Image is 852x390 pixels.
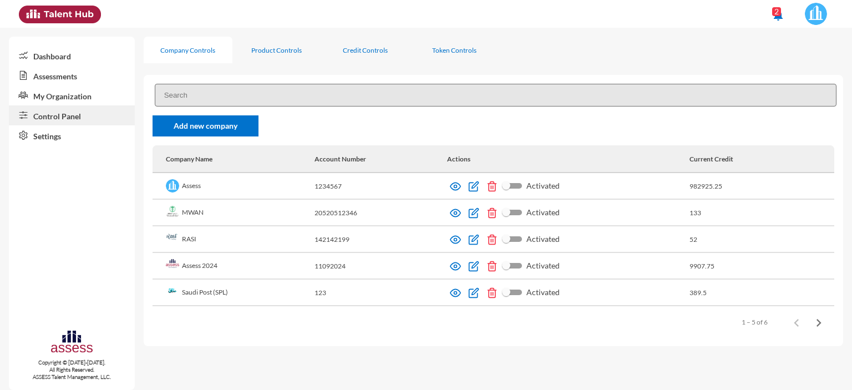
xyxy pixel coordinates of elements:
[689,155,733,163] div: Current Credit
[343,46,388,54] div: Credit Controls
[772,7,781,16] div: 2
[742,318,768,326] div: 1 – 5 of 6
[772,8,785,22] mat-icon: notifications
[315,280,447,306] td: 123
[9,359,135,381] p: Copyright © [DATE]-[DATE]. All Rights Reserved. ASSESS Talent Management, LLC.
[153,253,315,280] td: Assess 2024
[153,226,315,253] td: RASI
[432,46,476,54] div: Token Controls
[153,200,315,226] td: MWAN
[689,155,821,163] div: Current Credit
[808,311,830,333] button: Next page
[689,173,834,200] td: 982925.25
[9,85,135,105] a: My Organization
[526,232,560,246] span: Activated
[526,259,560,272] span: Activated
[160,46,215,54] div: Company Controls
[315,253,447,280] td: 11092024
[9,65,135,85] a: Assessments
[153,115,259,136] a: Add new company
[689,253,834,280] td: 9907.75
[315,155,447,163] div: Account Number
[447,155,689,163] div: Actions
[689,226,834,253] td: 52
[153,280,315,306] td: Saudi Post (SPL)
[50,329,94,356] img: assesscompany-logo.png
[526,286,560,299] span: Activated
[153,173,315,200] td: Assess
[526,206,560,219] span: Activated
[155,84,836,107] input: Search
[315,200,447,226] td: 20520512346
[9,45,135,65] a: Dashboard
[315,226,447,253] td: 142142199
[689,280,834,306] td: 389.5
[315,155,366,163] div: Account Number
[166,155,315,163] div: Company Name
[9,125,135,145] a: Settings
[689,200,834,226] td: 133
[785,311,808,333] button: Previous page
[526,179,560,193] span: Activated
[447,155,470,163] div: Actions
[251,46,302,54] div: Product Controls
[315,173,447,200] td: 1234567
[9,105,135,125] a: Control Panel
[166,155,212,163] div: Company Name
